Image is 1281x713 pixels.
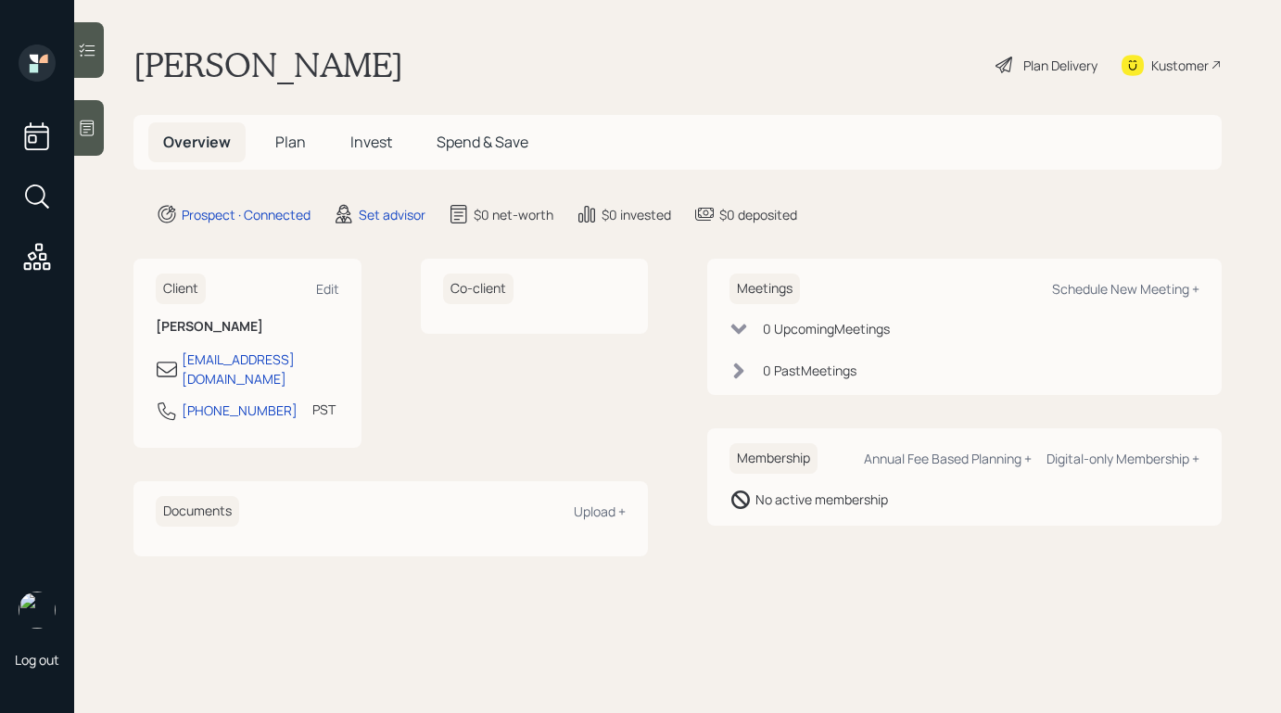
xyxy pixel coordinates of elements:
h1: [PERSON_NAME] [133,45,403,85]
h6: Meetings [729,274,800,304]
h6: Client [156,274,206,304]
div: Digital-only Membership + [1046,450,1199,467]
div: Annual Fee Based Planning + [864,450,1032,467]
div: Set advisor [359,205,425,224]
span: Spend & Save [437,132,528,152]
div: Prospect · Connected [182,205,311,224]
div: 0 Past Meeting s [763,361,856,380]
div: Edit [316,280,339,298]
div: [EMAIL_ADDRESS][DOMAIN_NAME] [182,350,339,388]
div: [PHONE_NUMBER] [182,401,298,420]
div: $0 net-worth [474,205,553,224]
div: 0 Upcoming Meeting s [763,319,890,338]
div: No active membership [755,490,888,509]
span: Plan [275,132,306,152]
span: Invest [350,132,392,152]
div: Log out [15,651,59,668]
div: Kustomer [1151,56,1209,75]
h6: [PERSON_NAME] [156,319,339,335]
img: robby-grisanti-headshot.png [19,592,56,629]
span: Overview [163,132,231,152]
div: $0 deposited [719,205,797,224]
div: Upload + [574,503,626,520]
div: Plan Delivery [1023,56,1097,75]
div: Schedule New Meeting + [1052,280,1199,298]
h6: Co-client [443,274,514,304]
h6: Membership [729,443,818,474]
h6: Documents [156,496,239,527]
div: PST [312,400,336,419]
div: $0 invested [602,205,671,224]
